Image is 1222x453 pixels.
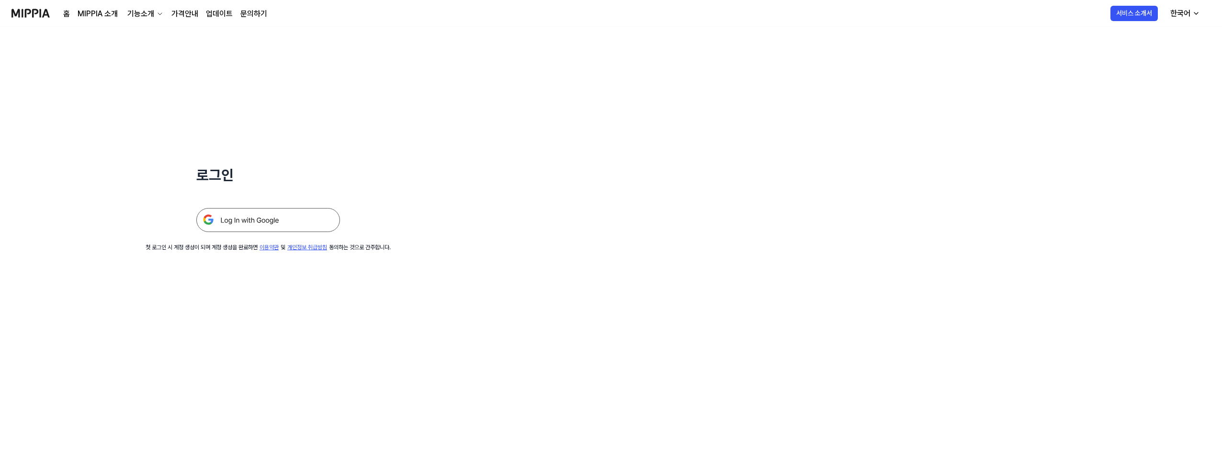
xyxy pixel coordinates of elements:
[206,8,233,20] a: 업데이트
[125,8,156,20] div: 기능소개
[171,8,198,20] a: 가격안내
[78,8,118,20] a: MIPPIA 소개
[196,165,340,185] h1: 로그인
[1168,8,1192,19] div: 한국어
[63,8,70,20] a: 홈
[287,244,327,251] a: 개인정보 취급방침
[260,244,279,251] a: 이용약관
[1163,4,1206,23] button: 한국어
[240,8,267,20] a: 문의하기
[125,8,164,20] button: 기능소개
[196,208,340,232] img: 구글 로그인 버튼
[1110,6,1158,21] button: 서비스 소개서
[146,244,391,252] div: 첫 로그인 시 계정 생성이 되며 계정 생성을 완료하면 및 동의하는 것으로 간주합니다.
